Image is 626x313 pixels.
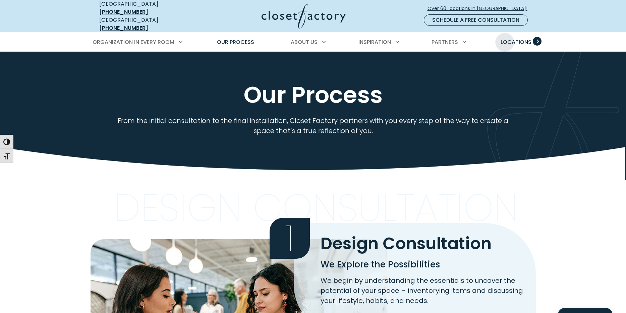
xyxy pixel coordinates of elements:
[98,82,528,108] h1: Our Process
[501,38,531,46] span: Locations
[432,38,458,46] span: Partners
[99,8,148,16] a: [PHONE_NUMBER]
[424,14,528,26] a: Schedule a Free Consultation
[321,232,492,255] span: Design Consultation
[114,193,518,222] p: Design Consultation
[262,4,346,28] img: Closet Factory Logo
[116,116,510,136] p: From the initial consultation to the final installation, Closet Factory partners with you every s...
[217,38,254,46] span: Our Process
[358,38,391,46] span: Inspiration
[321,258,440,270] span: We Explore the Possibilities
[291,38,318,46] span: About Us
[270,218,310,259] span: 1
[99,24,148,32] a: [PHONE_NUMBER]
[93,38,174,46] span: Organization in Every Room
[321,275,528,306] p: We begin by understanding the essentials to uncover the potential of your space – inventorying it...
[99,16,196,32] div: [GEOGRAPHIC_DATA]
[427,3,533,14] a: Over 60 Locations in [GEOGRAPHIC_DATA]!
[88,33,538,52] nav: Primary Menu
[428,5,533,12] span: Over 60 Locations in [GEOGRAPHIC_DATA]!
